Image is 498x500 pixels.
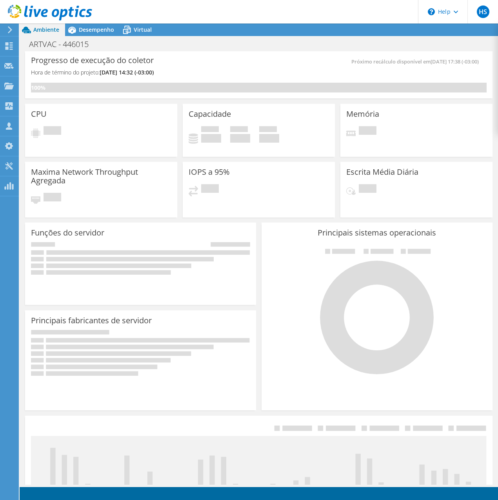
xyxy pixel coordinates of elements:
span: Pendente [359,184,376,195]
span: Usado [201,126,219,134]
h4: Hora de término do projeto: [31,68,154,77]
h3: IOPS a 95% [189,168,230,176]
span: Pendente [44,126,61,137]
span: Desempenho [79,26,114,33]
svg: \n [428,8,435,15]
span: Disponível [230,126,248,134]
h3: Escrita Média Diária [346,168,418,176]
h3: Capacidade [189,110,231,118]
span: Pendente [201,184,219,195]
span: Pendente [359,126,376,137]
h3: Maxima Network Throughput Agregada [31,168,171,185]
span: Pendente [44,193,61,203]
h3: Principais sistemas operacionais [267,228,487,237]
span: HS [477,5,489,18]
h1: ARTVAC - 446015 [25,40,101,49]
h3: Memória [346,110,379,118]
span: Ambiente [33,26,59,33]
h4: 0 GiB [259,134,279,143]
h4: 0 GiB [230,134,250,143]
span: Virtual [134,26,152,33]
h3: Principais fabricantes de servidor [31,316,152,325]
h4: 0 GiB [201,134,221,143]
span: Total [259,126,277,134]
span: [DATE] 14:32 (-03:00) [100,69,154,76]
h3: CPU [31,110,47,118]
span: [DATE] 17:38 (-03:00) [431,58,479,65]
span: Próximo recálculo disponível em [351,58,483,65]
h3: Funções do servidor [31,228,104,237]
